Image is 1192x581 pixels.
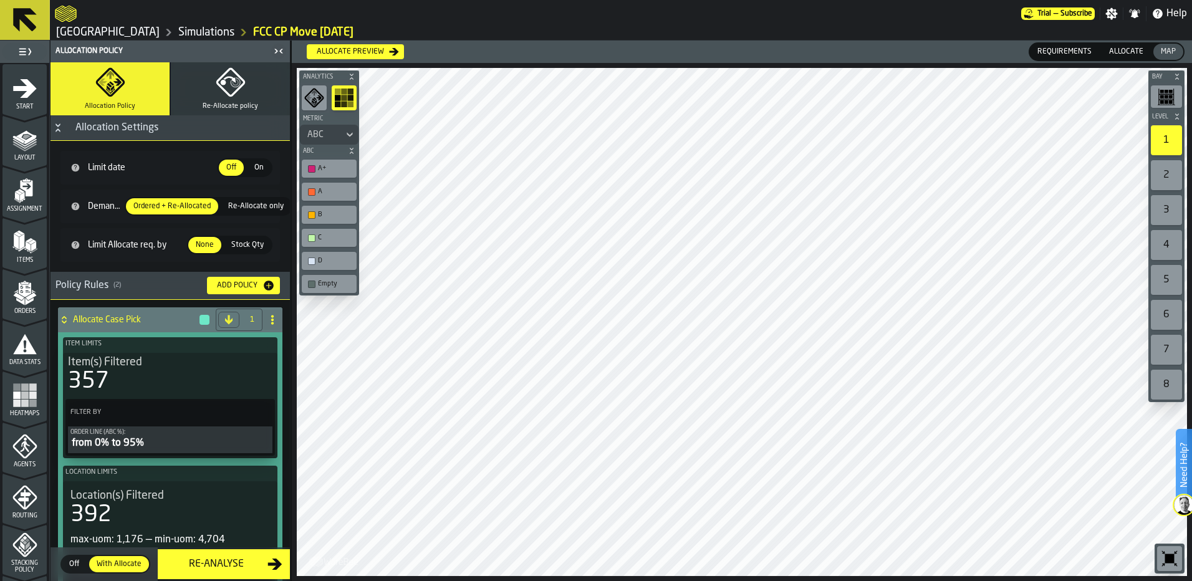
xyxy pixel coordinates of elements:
div: 392 [70,502,112,527]
span: Stock Qty [226,239,269,251]
div: 357 [68,369,109,394]
label: button-toggle-Toggle Full Menu [2,43,47,60]
div: stat-Location(s) Filtered [65,486,275,550]
button: button- [299,70,359,83]
li: menu Assignment [2,166,47,216]
button: button- [1148,110,1185,123]
div: button-toolbar-undefined [299,203,359,226]
span: Trial [1037,9,1051,18]
div: thumb [219,160,244,176]
li: menu Orders [2,269,47,319]
div: button-toolbar-undefined [299,157,359,180]
span: Orders [2,308,47,315]
span: With Allocate [92,559,147,570]
div: 4 [1151,230,1182,260]
span: Off [221,162,241,173]
a: link-to-/wh/i/b8e8645a-5c77-43f4-8135-27e3a4d97801/pricing/ [1021,7,1095,20]
span: Items [2,257,47,264]
span: Demand Source [85,201,125,211]
div: button-toolbar-undefined [1148,228,1185,262]
div: C [318,234,353,242]
div: thumb [62,556,87,572]
h3: title-section-[object Object] [50,272,290,300]
span: Start [2,103,47,110]
span: Allocate [1104,46,1148,57]
span: Analytics [300,74,345,80]
svg: Reset zoom and position [1160,549,1180,569]
li: menu Agents [2,422,47,472]
div: A+ [318,165,353,173]
label: button-switch-multi-Allocate [1100,42,1152,61]
div: 8 [1151,370,1182,400]
span: Agents [2,461,47,468]
div: A [304,185,354,198]
span: Off [64,559,84,570]
div: button-toolbar-undefined [1155,544,1185,574]
div: A [318,188,353,196]
button: button- [199,315,209,325]
a: logo-header [299,549,370,574]
label: button-switch-multi-Ordered + Re-Allocated [125,197,219,216]
label: button-switch-multi-With Allocate [88,555,150,574]
label: button-switch-multi-On [245,158,272,177]
div: Add Policy [212,281,262,290]
div: thumb [188,237,221,253]
label: button-switch-multi-Off [60,555,88,574]
div: Allocation Settings [68,120,166,135]
div: Order Line (ABC %): [70,429,270,436]
div: D [304,254,354,267]
label: Location Limits [63,466,277,479]
div: D [318,257,353,265]
div: Title [70,489,270,502]
div: thumb [126,198,218,214]
button: Order Line (ABC %):from 0% to 95% [68,426,272,453]
div: button-toolbar-undefined [1148,158,1185,193]
div: from 0% to 95% [70,436,270,451]
div: Empty [304,277,354,290]
div: max-uom: 1,176 — min-uom: 4,704 [70,532,270,547]
li: menu Layout [2,115,47,165]
button: button- [299,145,359,157]
div: button-toolbar-undefined [1148,367,1185,402]
span: Help [1166,6,1187,21]
span: Limit date [85,163,218,173]
label: button-toggle-Notifications [1123,7,1146,20]
div: PolicyFilterItem-Order Line (ABC %) [68,426,272,453]
label: button-switch-multi-Requirements [1029,42,1100,61]
li: menu Stacking Policy [2,524,47,574]
li: menu Data Stats [2,320,47,370]
label: button-toggle-Settings [1100,7,1123,20]
header: Allocation Policy [50,41,290,62]
li: menu Heatmaps [2,371,47,421]
div: Title [68,355,272,369]
div: button-toolbar-undefined [1148,83,1185,110]
label: button-toggle-Help [1146,6,1192,21]
a: link-to-/wh/i/b8e8645a-5c77-43f4-8135-27e3a4d97801 [178,26,234,39]
div: button-toolbar-undefined [1148,297,1185,332]
div: button-toolbar-undefined [1148,262,1185,297]
div: Allocation Policy [53,47,270,55]
span: Location(s) Filtered [70,489,164,502]
button: Button-Allocation Settings-open [50,123,65,133]
span: Requirements [1032,46,1097,57]
div: C [304,231,354,244]
div: button-toolbar-undefined [329,83,359,113]
span: Heatmaps [2,410,47,417]
div: Re-Analyse [165,557,267,572]
span: Limit Allocate req. by [85,240,187,250]
div: Policy Rules [55,278,197,293]
label: button-switch-multi-Stock Qty [223,236,272,254]
a: link-to-/wh/i/b8e8645a-5c77-43f4-8135-27e3a4d97801 [56,26,160,39]
button: button-Add Policy [207,277,280,294]
div: thumb [1030,44,1099,60]
span: Item(s) Filtered [68,355,142,369]
span: 1 [247,315,257,324]
span: Stacking Policy [2,560,47,574]
div: thumb [89,556,149,572]
label: button-switch-multi-Map [1152,42,1185,61]
div: 7 [1151,335,1182,365]
div: 6 [1151,300,1182,330]
div: DropdownMenuValue-categoryAbc [300,125,358,145]
span: Allocation Policy [85,102,135,110]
